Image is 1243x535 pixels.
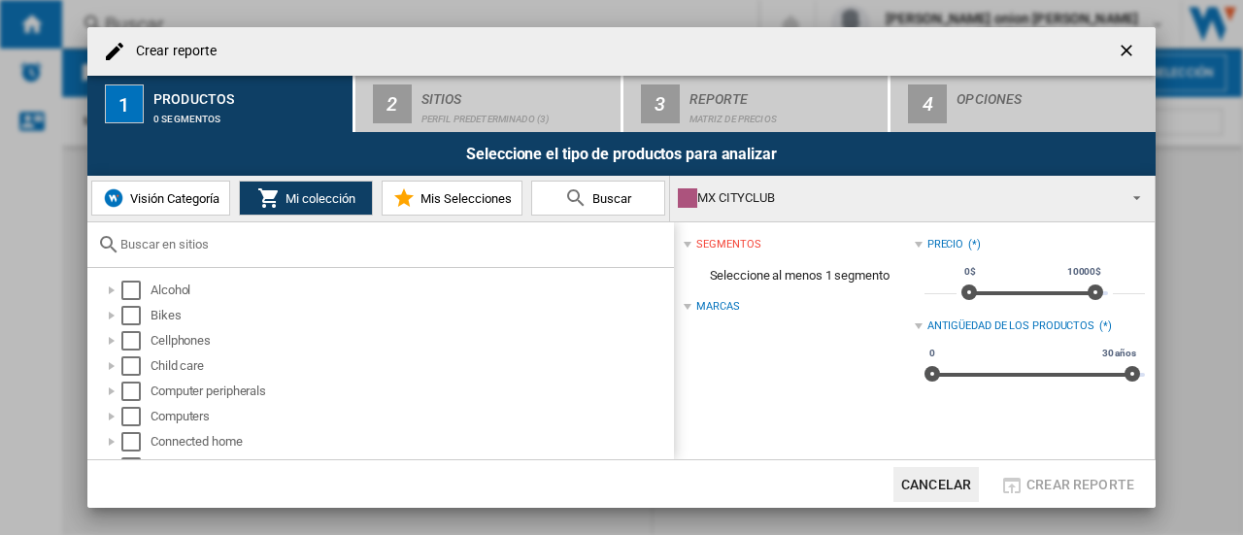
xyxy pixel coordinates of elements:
[151,306,671,325] div: Bikes
[893,467,979,502] button: Cancelar
[153,104,345,124] div: 0 segmentos
[623,76,890,132] button: 3 Reporte Matriz de precios
[1117,41,1140,64] ng-md-icon: getI18NText('BUTTONS.CLOSE_DIALOG')
[957,84,1148,104] div: Opciones
[926,346,938,361] span: 0
[121,432,151,451] md-checkbox: Select
[382,181,522,216] button: Mis Selecciones
[927,318,1094,334] div: Antigüedad de los productos
[531,181,665,216] button: Buscar
[151,331,671,351] div: Cellphones
[87,76,354,132] button: 1 Productos 0 segmentos
[91,181,230,216] button: Visión Categoría
[121,306,151,325] md-checkbox: Select
[373,84,412,123] div: 2
[890,76,1156,132] button: 4 Opciones
[120,237,664,251] input: Buscar en sitios
[696,299,739,315] div: Marcas
[908,84,947,123] div: 4
[927,237,963,252] div: Precio
[121,382,151,401] md-checkbox: Select
[689,84,881,104] div: Reporte
[151,457,671,477] div: Consoles
[696,237,760,252] div: segmentos
[239,181,373,216] button: Mi colección
[151,407,671,426] div: Computers
[689,104,881,124] div: Matriz de precios
[102,186,125,210] img: wiser-icon-blue.png
[151,382,671,401] div: Computer peripherals
[416,191,512,206] span: Mis Selecciones
[1026,477,1134,492] span: Crear reporte
[121,407,151,426] md-checkbox: Select
[961,264,979,280] span: 0$
[421,84,613,104] div: Sitios
[588,191,631,206] span: Buscar
[153,84,345,104] div: Productos
[1099,346,1139,361] span: 30 años
[87,132,1156,176] div: Seleccione el tipo de productos para analizar
[151,432,671,451] div: Connected home
[121,331,151,351] md-checkbox: Select
[994,467,1140,502] button: Crear reporte
[121,281,151,300] md-checkbox: Select
[121,457,151,477] md-checkbox: Select
[125,191,219,206] span: Visión Categoría
[1109,32,1148,71] button: getI18NText('BUTTONS.CLOSE_DIALOG')
[1064,264,1104,280] span: 10000$
[684,257,914,294] span: Seleccione al menos 1 segmento
[678,184,1116,212] div: MX CITYCLUB
[121,356,151,376] md-checkbox: Select
[151,281,671,300] div: Alcohol
[126,42,217,61] h4: Crear reporte
[105,84,144,123] div: 1
[421,104,613,124] div: Perfil predeterminado (3)
[641,84,680,123] div: 3
[151,356,671,376] div: Child care
[281,191,355,206] span: Mi colección
[355,76,622,132] button: 2 Sitios Perfil predeterminado (3)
